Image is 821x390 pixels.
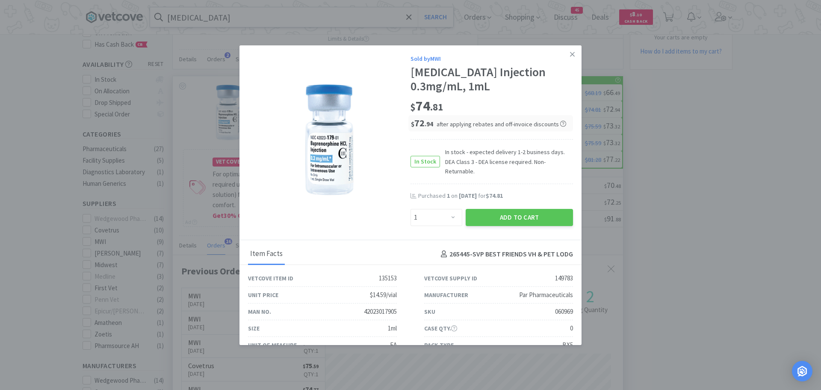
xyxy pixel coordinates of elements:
[410,97,443,114] span: 74
[424,307,435,316] div: SKU
[248,290,278,300] div: Unit Price
[388,323,397,333] div: 1ml
[418,192,573,200] div: Purchased on for
[411,120,414,128] span: $
[555,307,573,317] div: 060969
[248,274,293,283] div: Vetcove Item ID
[410,65,573,94] div: [MEDICAL_DATA] Injection 0.3mg/mL, 1mL
[411,117,433,129] span: 72
[437,120,566,128] span: after applying rebates and off-invoice discounts
[410,54,573,63] div: Sold by MWI
[390,340,397,350] div: EA
[411,156,440,167] span: In Stock
[248,324,260,333] div: Size
[425,120,433,128] span: . 94
[364,307,397,317] div: 42023017905
[248,244,285,265] div: Item Facts
[248,307,271,316] div: Man No.
[304,84,354,196] img: 1f31e6bfdab34ea58bedd1b2ff3c413c_149783.png
[379,273,397,283] div: 135153
[440,147,573,176] span: In stock - expected delivery 1-2 business days. DEA Class 3 - DEA license required. Non-Returnable.
[792,361,812,381] div: Open Intercom Messenger
[562,340,573,350] div: BX5
[370,290,397,300] div: $14.59/vial
[519,290,573,300] div: Par Pharmaceuticals
[447,192,450,199] span: 1
[424,340,454,350] div: Pack Type
[486,192,503,199] span: $74.81
[424,324,457,333] div: Case Qty.
[437,249,573,260] h4: 265445 - SVP BEST FRIENDS VH & PET LODG
[430,101,443,113] span: . 81
[248,340,297,350] div: Unit of Measure
[466,209,573,226] button: Add to Cart
[570,323,573,333] div: 0
[424,274,477,283] div: Vetcove Supply ID
[555,273,573,283] div: 149783
[459,192,477,199] span: [DATE]
[424,290,468,300] div: Manufacturer
[410,101,416,113] span: $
